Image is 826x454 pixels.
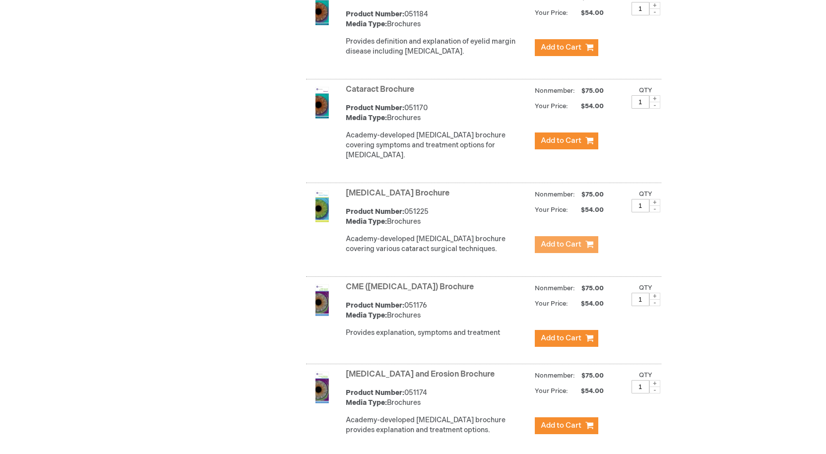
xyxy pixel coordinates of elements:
strong: Your Price: [535,102,568,110]
strong: Product Number: [346,207,404,216]
span: $75.00 [580,87,605,95]
span: Add to Cart [541,240,581,249]
strong: Nonmember: [535,370,575,382]
span: $75.00 [580,191,605,198]
span: Add to Cart [541,421,581,430]
strong: Media Type: [346,398,387,407]
label: Qty [639,284,652,292]
input: Qty [632,2,649,15]
strong: Media Type: [346,311,387,320]
a: Cataract Brochure [346,85,414,94]
span: Add to Cart [541,136,581,145]
span: $54.00 [570,300,605,308]
strong: Media Type: [346,114,387,122]
strong: Your Price: [535,206,568,214]
span: $75.00 [580,284,605,292]
strong: Product Number: [346,104,404,112]
button: Add to Cart [535,132,598,149]
input: Qty [632,380,649,393]
div: Provides explanation, symptoms and treatment [346,328,530,338]
img: Cataract Surgery Brochure [306,191,338,222]
span: $54.00 [570,206,605,214]
a: CME ([MEDICAL_DATA]) Brochure [346,282,474,292]
div: 051174 Brochures [346,388,530,408]
button: Add to Cart [535,330,598,347]
strong: Your Price: [535,9,568,17]
strong: Your Price: [535,387,568,395]
img: Cataract Brochure [306,87,338,119]
div: Academy-developed [MEDICAL_DATA] brochure provides explanation and treatment options. [346,415,530,435]
input: Qty [632,95,649,109]
strong: Product Number: [346,389,404,397]
strong: Nonmember: [535,85,575,97]
strong: Your Price: [535,300,568,308]
img: CME (Cystoid Macular Edema) Brochure [306,284,338,316]
input: Qty [632,293,649,306]
a: [MEDICAL_DATA] and Erosion Brochure [346,370,495,379]
span: $75.00 [580,372,605,380]
div: 051184 Brochures [346,9,530,29]
strong: Product Number: [346,301,404,310]
strong: Media Type: [346,20,387,28]
span: Add to Cart [541,333,581,343]
input: Qty [632,199,649,212]
label: Qty [639,86,652,94]
button: Add to Cart [535,39,598,56]
a: [MEDICAL_DATA] Brochure [346,189,449,198]
span: $54.00 [570,102,605,110]
strong: Product Number: [346,10,404,18]
span: $54.00 [570,9,605,17]
strong: Nonmember: [535,189,575,201]
strong: Media Type: [346,217,387,226]
span: $54.00 [570,387,605,395]
p: Academy-developed [MEDICAL_DATA] brochure covering symptoms and treatment options for [MEDICAL_DA... [346,130,530,160]
div: Provides definition and explanation of eyelid margin disease including [MEDICAL_DATA]. [346,37,530,57]
label: Qty [639,371,652,379]
div: 051176 Brochures [346,301,530,321]
button: Add to Cart [535,417,598,434]
div: 051170 Brochures [346,103,530,123]
img: Corneal Abrasion and Erosion Brochure [306,372,338,403]
label: Qty [639,190,652,198]
div: Academy-developed [MEDICAL_DATA] brochure covering various cataract surgical techniques. [346,234,530,254]
span: Add to Cart [541,43,581,52]
strong: Nonmember: [535,282,575,295]
button: Add to Cart [535,236,598,253]
div: 051225 Brochures [346,207,530,227]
